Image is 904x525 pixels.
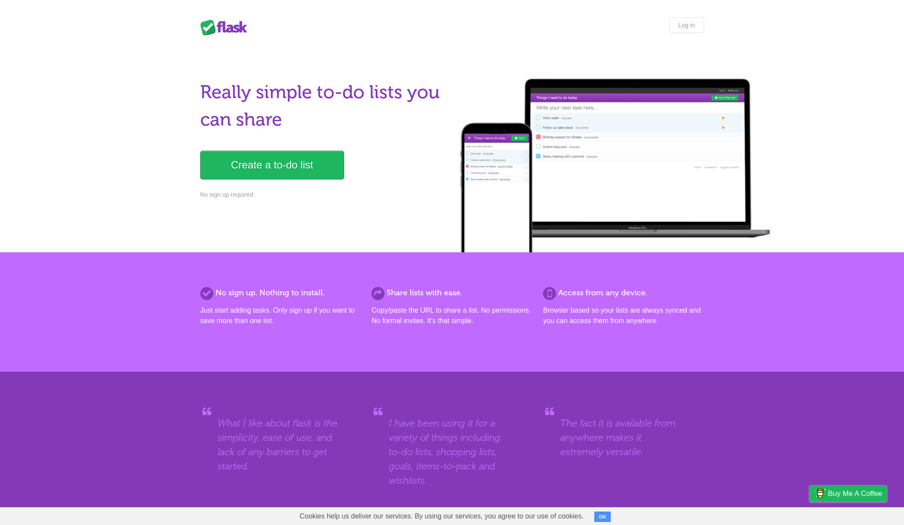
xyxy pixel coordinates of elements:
[543,305,704,326] p: Browser based so your lists are always synced and you can access them from anywhere.
[810,485,887,502] a: Buy me a coffee
[371,287,532,299] h2: Share lists with ease.
[814,486,826,501] img: Buy me a coffee
[200,20,252,35] div: Flask Lists
[200,287,361,299] h2: No sign up. Nothing to install.
[389,416,515,488] blockquote: I have been using it for a variety of things including to-do lists, shopping lists, goals, items-...
[200,79,447,133] h1: Really simple to-do lists you can share
[200,305,361,326] p: Just start adding tasks. Only sign up if you want to save more than one list.
[200,190,447,199] p: No sign up required
[543,287,704,299] h2: Access from any device.
[218,416,344,473] blockquote: What I like about flask is the simplicity, ease of use, and lack of any barriers to get started.
[200,151,344,179] a: Create a to-do list
[560,416,686,459] blockquote: The fact it is available from anywhere makes it extremely versatile.
[669,17,704,33] a: Log in
[291,508,593,525] span: Cookies help us deliver our services. By using our services, you agree to our use of cookies.
[828,486,882,501] span: Buy me a coffee
[371,305,532,326] p: Copy/paste the URL to share a list. No permissions. No formal invites. It's that simple.
[594,512,611,522] button: OK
